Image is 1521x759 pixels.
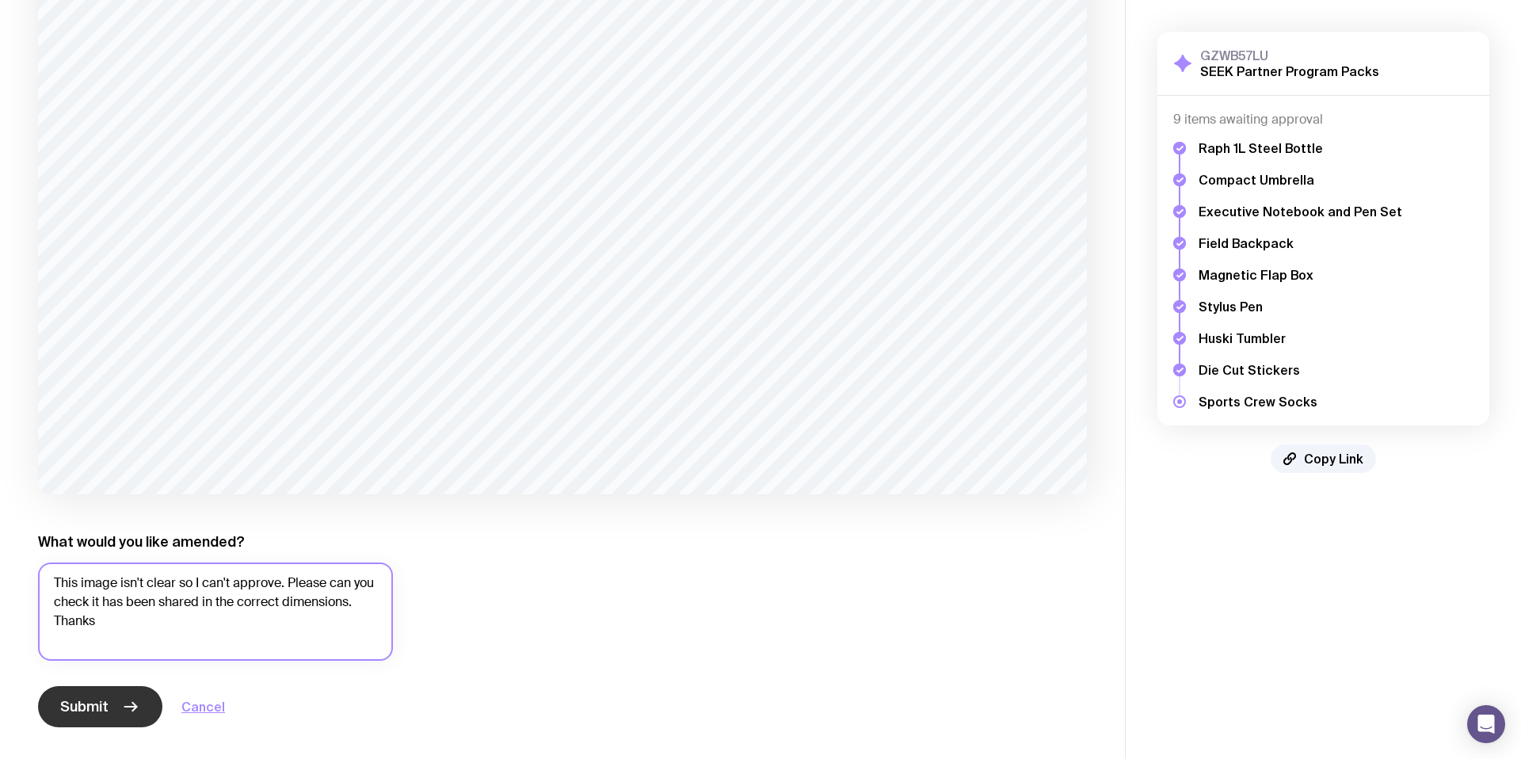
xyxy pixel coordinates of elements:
h5: Sports Crew Socks [1199,394,1402,410]
h5: Stylus Pen [1199,299,1402,315]
label: What would you like amended? [38,532,245,551]
h5: Magnetic Flap Box [1199,267,1402,283]
button: Submit [38,686,162,727]
h5: Field Backpack [1199,235,1402,251]
button: Cancel [181,697,225,716]
h5: Compact Umbrella [1199,172,1402,188]
h5: Raph 1L Steel Bottle [1199,140,1402,156]
button: Copy Link [1271,444,1376,473]
span: Submit [60,697,109,716]
h5: Huski Tumbler [1199,330,1402,346]
h5: Executive Notebook and Pen Set [1199,204,1402,219]
h2: SEEK Partner Program Packs [1200,63,1379,79]
div: Open Intercom Messenger [1467,705,1505,743]
h3: GZWB57LU [1200,48,1379,63]
h4: 9 items awaiting approval [1173,112,1473,128]
span: Copy Link [1304,451,1363,467]
h5: Die Cut Stickers [1199,362,1402,378]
